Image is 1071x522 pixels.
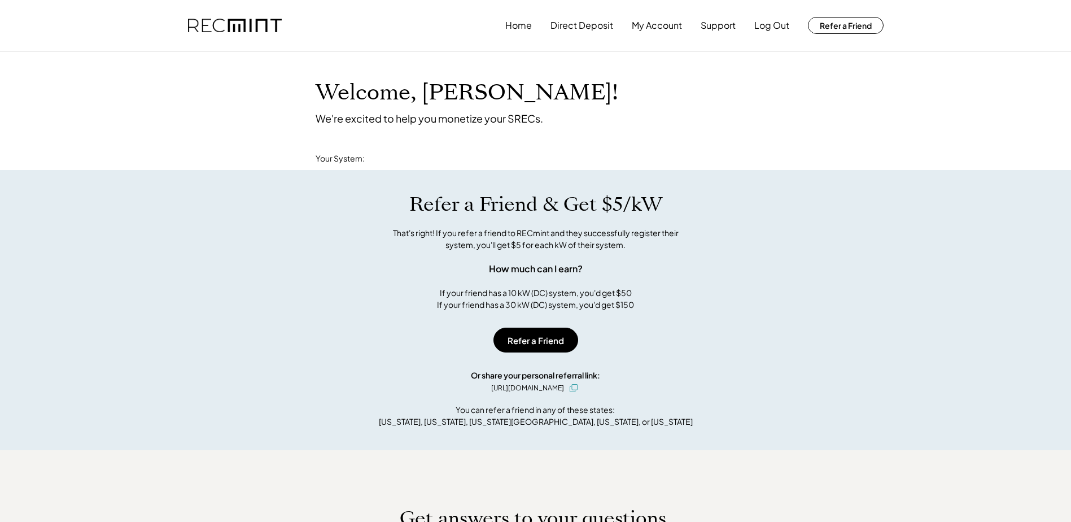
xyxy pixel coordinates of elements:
div: Or share your personal referral link: [471,369,600,381]
div: Your System: [316,153,365,164]
button: My Account [632,14,682,37]
button: Support [701,14,736,37]
div: If your friend has a 10 kW (DC) system, you'd get $50 If your friend has a 30 kW (DC) system, you... [437,287,634,311]
div: [URL][DOMAIN_NAME] [491,383,564,393]
img: recmint-logotype%403x.png [188,19,282,33]
div: How much can I earn? [489,262,583,276]
button: click to copy [567,381,580,395]
div: You can refer a friend in any of these states: [US_STATE], [US_STATE], [US_STATE][GEOGRAPHIC_DATA... [379,404,693,428]
button: Log Out [754,14,789,37]
button: Refer a Friend [493,328,578,353]
h1: Refer a Friend & Get $5/kW [409,193,662,216]
button: Refer a Friend [808,17,884,34]
button: Direct Deposit [550,14,613,37]
button: Home [505,14,532,37]
h1: Welcome, [PERSON_NAME]! [316,80,618,106]
div: That's right! If you refer a friend to RECmint and they successfully register their system, you'l... [381,227,691,251]
div: We're excited to help you monetize your SRECs. [316,112,543,125]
